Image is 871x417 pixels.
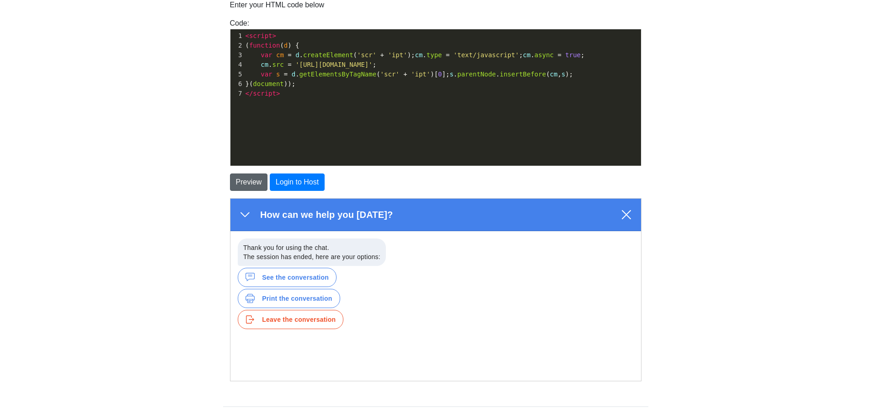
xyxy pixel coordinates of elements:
[550,70,558,78] span: cm
[303,51,353,59] span: createElement
[380,70,400,78] span: 'scr'
[561,70,565,78] span: s
[388,51,407,59] span: 'ipt'
[246,42,299,49] span: ( ( ) {
[457,70,496,78] span: parentNode
[230,173,268,191] button: Preview
[565,51,581,59] span: true
[411,70,430,78] span: 'ipt'
[270,173,325,191] button: Login to Host
[230,60,244,70] div: 4
[438,70,442,78] span: 0
[295,61,373,68] span: '[URL][DOMAIN_NAME]'
[288,51,291,59] span: =
[557,51,561,59] span: =
[357,51,376,59] span: 'scr'
[246,80,296,87] span: }( ));
[273,32,276,39] span: >
[446,51,449,59] span: =
[30,11,162,22] div: How can we help you today?
[299,70,377,78] span: getElementsByTagName
[454,51,519,59] span: 'text/javascript'
[246,90,253,97] span: </
[32,74,98,83] div: See the conversation
[273,61,284,68] span: src
[7,90,110,109] div: Print chat conversation
[261,51,272,59] span: var
[292,70,295,78] span: d
[246,32,249,39] span: <
[230,70,244,79] div: 5
[276,51,284,59] span: cm
[288,61,291,68] span: =
[32,95,102,104] div: Print the conversation
[6,8,23,24] span: Minimize
[500,70,546,78] span: insertBefore
[427,51,442,59] span: type
[32,116,105,125] div: Leave the conversation
[284,70,288,78] span: =
[261,61,268,68] span: cm
[230,50,244,60] div: 3
[253,90,276,97] span: script
[276,90,280,97] span: >
[449,70,453,78] span: s
[249,32,273,39] span: script
[415,51,423,59] span: cm
[295,51,299,59] span: d
[380,51,384,59] span: +
[230,41,244,50] div: 2
[253,80,283,87] span: document
[13,54,150,63] div: The session has ended, here are your options:
[403,70,407,78] span: +
[261,70,272,78] span: var
[523,51,531,59] span: cm
[7,111,113,130] div: Leave chat conversation
[284,42,288,49] span: d
[534,51,554,59] span: async
[388,8,404,24] span: Quit
[230,31,244,41] div: 1
[249,42,280,49] span: function
[230,89,244,98] div: 7
[230,79,244,89] div: 6
[246,61,377,68] span: . ;
[276,70,280,78] span: s
[13,44,150,54] div: Thank you for using the chat.
[246,70,573,78] span: . ( )[ ]; . . ( , );
[223,18,648,166] div: Code:
[246,51,585,59] span: . ( ); . ; . ;
[7,69,106,88] div: See chat conversation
